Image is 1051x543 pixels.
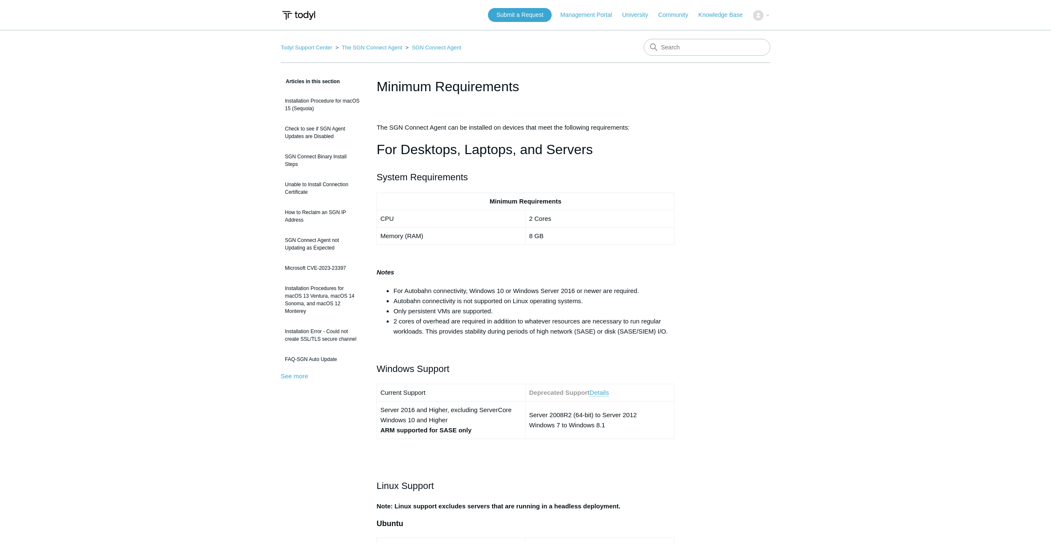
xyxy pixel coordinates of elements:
a: Installation Procedure for macOS 15 (Sequoia) [281,93,364,117]
a: University [622,11,656,19]
li: Autobahn connectivity is not supported on Linux operating systems. [393,296,674,306]
a: Installation Error - Could not create SSL/TLS secure channel [281,323,364,347]
a: FAQ-SGN Auto Update [281,351,364,367]
td: Server 2008R2 (64-bit) to Server 2012 Windows 7 to Windows 8.1 [525,402,674,439]
li: SGN Connect Agent [404,44,461,51]
a: Submit a Request [488,8,552,22]
strong: Deprecated Support [529,389,589,396]
span: Ubuntu [377,519,403,528]
strong: Notes [377,269,394,276]
a: Todyl Support Center [281,44,332,51]
strong: Minimum Requirements [490,198,561,205]
li: Only persistent VMs are supported. [393,306,674,316]
a: Check to see if SGN Agent Updates are Disabled [281,121,364,144]
li: 2 cores of overhead are required in addition to whatever resources are necessary to run regular w... [393,316,674,337]
h1: Minimum Requirements [377,76,674,97]
span: Windows Support [377,364,449,374]
span: The SGN Connect Agent can be installed on devices that meet the following requirements: [377,124,630,131]
a: Community [658,11,697,19]
a: Installation Procedures for macOS 13 Ventura, macOS 14 Sonoma, and macOS 12 Monterey [281,280,364,319]
a: The SGN Connect Agent [342,44,402,51]
strong: ARM supported for SASE only [380,426,471,434]
li: For Autobahn connectivity, Windows 10 or Windows Server 2016 or newer are required. [393,286,674,296]
span: Articles in this section [281,79,340,84]
a: Unable to Install Connection Certificate [281,176,364,200]
a: Management Portal [561,11,620,19]
a: SGN Connect Agent [412,44,461,51]
a: Details [590,389,609,396]
a: Microsoft CVE-2023-23397 [281,260,364,276]
td: 8 GB [525,227,674,244]
a: SGN Connect Binary Install Steps [281,149,364,172]
span: For Desktops, Laptops, and Servers [377,142,593,157]
a: Knowledge Base [699,11,751,19]
a: SGN Connect Agent not Updating as Expected [281,232,364,256]
strong: Note: Linux support excludes servers that are running in a headless deployment. [377,502,620,510]
a: How to Reclaim an SGN IP Address [281,204,364,228]
a: See more [281,372,308,380]
td: Memory (RAM) [377,227,525,244]
span: System Requirements [377,172,468,182]
td: Current Support [377,384,525,402]
td: CPU [377,210,525,227]
span: Linux Support [377,481,434,491]
li: The SGN Connect Agent [334,44,404,51]
td: 2 Cores [525,210,674,227]
td: Server 2016 and Higher, excluding ServerCore Windows 10 and Higher [377,402,525,439]
input: Search [644,39,770,56]
li: Todyl Support Center [281,44,334,51]
img: Todyl Support Center Help Center home page [281,8,317,23]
